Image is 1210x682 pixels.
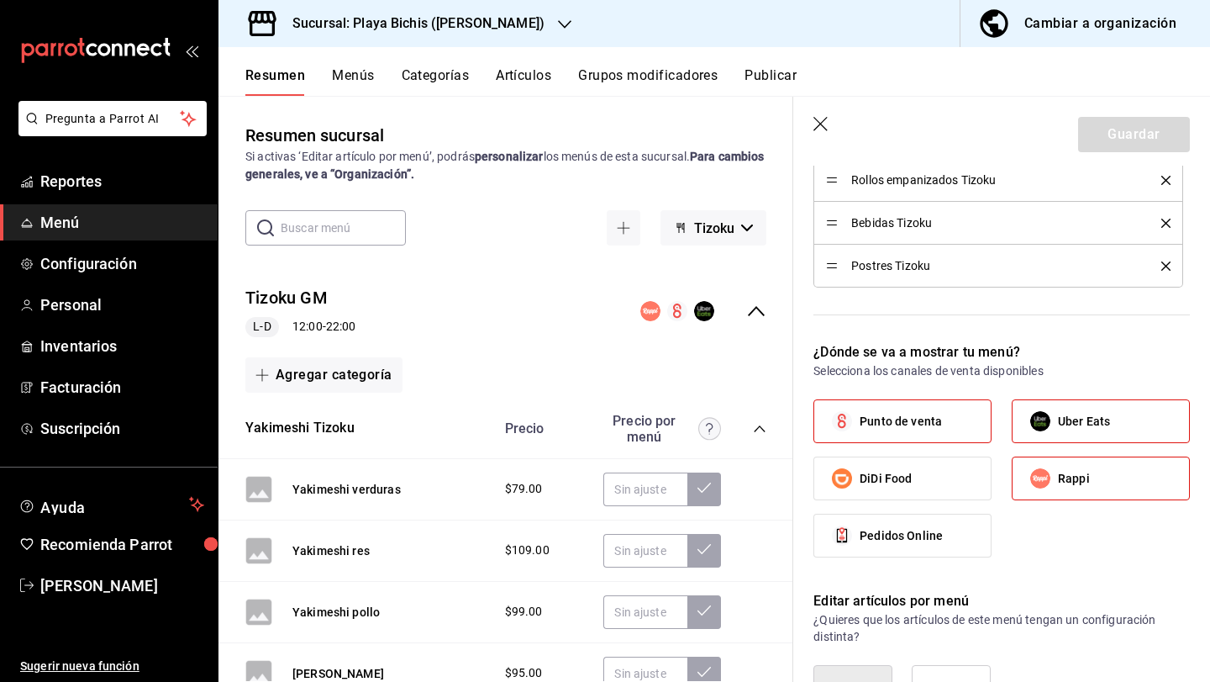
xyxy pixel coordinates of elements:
[245,67,1210,96] div: navigation tabs
[603,473,687,506] input: Sin ajuste
[245,123,384,148] div: Resumen sucursal
[505,664,543,682] span: $95.00
[753,422,766,436] button: collapse-category-row
[40,533,204,556] span: Recomienda Parrot
[245,317,355,337] div: 12:00 - 22:00
[813,591,1190,611] p: Editar artículos por menú
[505,542,550,559] span: $109.00
[813,611,1190,645] p: ¿Quieres que los artículos de este menú tengan un configuración distinta?
[40,417,204,440] span: Suscripción
[603,413,721,445] div: Precio por menú
[851,174,1136,186] span: Rollos empanizados Tizoku
[245,148,766,183] div: Si activas ‘Editar artículo por menú’, podrás los menús de esta sucursal.
[246,318,277,336] span: L-D
[40,494,182,515] span: Ayuda
[40,252,204,275] span: Configuración
[281,211,406,245] input: Buscar menú
[1058,470,1090,488] span: Rappi
[402,67,470,96] button: Categorías
[279,13,544,34] h3: Sucursal: Playa Bichis ([PERSON_NAME])
[505,603,543,621] span: $99.00
[1149,219,1171,228] button: delete
[245,419,355,438] button: Yakimeshi Tizoku
[1024,12,1176,35] div: Cambiar a organización
[40,574,204,597] span: [PERSON_NAME]
[496,67,551,96] button: Artículos
[185,44,198,57] button: open_drawer_menu
[1149,176,1171,185] button: delete
[12,122,207,140] a: Pregunta a Parrot AI
[245,67,305,96] button: Resumen
[40,335,204,357] span: Inventarios
[660,210,766,246] button: Tizoku
[1058,413,1110,431] span: Uber Eats
[1149,262,1171,271] button: delete
[20,658,204,675] span: Sugerir nueva función
[218,272,793,351] div: collapse-menu-row
[45,110,181,128] span: Pregunta a Parrot AI
[40,293,204,316] span: Personal
[18,101,207,136] button: Pregunta a Parrot AI
[292,481,401,498] button: Yakimeshi verduras
[245,357,402,393] button: Agregar categoría
[292,542,370,559] button: Yakimeshi res
[475,150,544,163] strong: personalizar
[292,665,384,682] button: [PERSON_NAME]
[851,217,1136,229] span: Bebidas Tizoku
[813,342,1190,362] p: ¿Dónde se va a mostrar tu menú?
[603,534,687,568] input: Sin ajuste
[603,595,687,629] input: Sin ajuste
[860,413,942,431] span: Punto de venta
[292,604,380,621] button: Yakimeshi pollo
[40,376,204,399] span: Facturación
[488,420,596,436] div: Precio
[860,527,943,545] span: Pedidos Online
[332,67,374,96] button: Menús
[578,67,718,96] button: Grupos modificadores
[851,260,1136,272] span: Postres Tizoku
[860,470,912,488] span: DiDi Food
[505,480,543,498] span: $79.00
[813,362,1190,379] p: Selecciona los canales de venta disponibles
[245,286,328,310] button: Tizoku GM
[40,170,204,193] span: Reportes
[694,220,734,236] span: Tizoku
[744,67,797,96] button: Publicar
[40,211,204,234] span: Menú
